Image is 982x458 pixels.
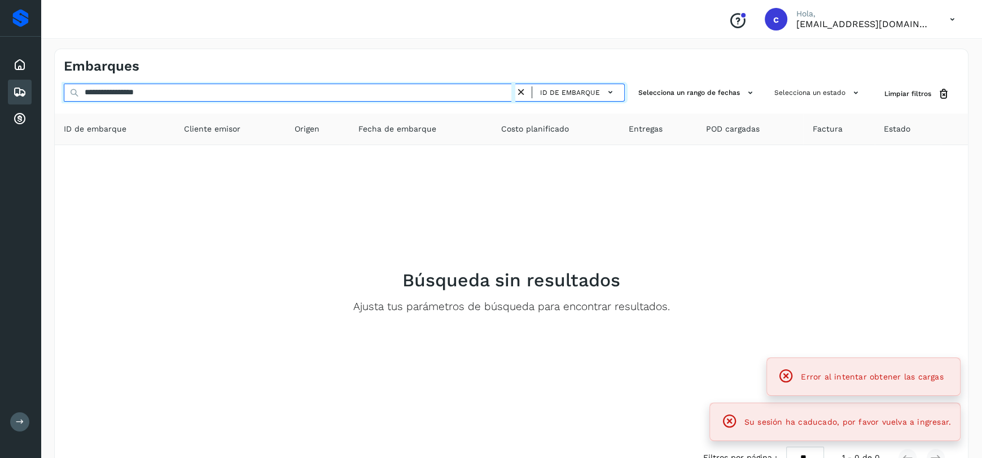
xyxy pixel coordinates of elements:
p: Hola, [796,9,932,19]
span: Estado [884,123,910,135]
span: Origen [295,123,319,135]
button: Limpiar filtros [875,84,959,104]
span: Su sesión ha caducado, por favor vuelva a ingresar. [744,417,951,426]
span: Entregas [629,123,663,135]
div: Inicio [8,53,32,77]
span: ID de embarque [540,88,600,98]
h4: Embarques [64,58,139,75]
span: POD cargadas [706,123,760,135]
span: Error al intentar obtener las cargas [801,372,943,381]
button: Selecciona un rango de fechas [634,84,761,102]
p: cuentasespeciales8_met@castores.com.mx [796,19,932,29]
button: ID de embarque [537,84,620,101]
div: Embarques [8,80,32,104]
button: Selecciona un estado [770,84,866,102]
span: Limpiar filtros [884,89,931,99]
div: Cuentas por cobrar [8,107,32,132]
span: ID de embarque [64,123,126,135]
span: Cliente emisor [184,123,240,135]
p: Ajusta tus parámetros de búsqueda para encontrar resultados. [353,300,670,313]
span: Factura [812,123,842,135]
h2: Búsqueda sin resultados [402,269,620,291]
span: Fecha de embarque [358,123,436,135]
span: Costo planificado [501,123,569,135]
